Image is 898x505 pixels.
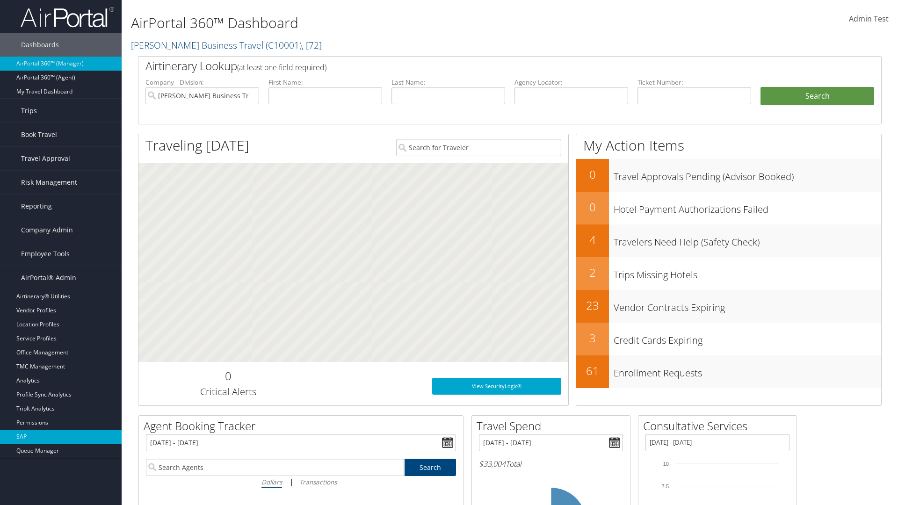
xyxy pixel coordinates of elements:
label: Company - Division: [145,78,259,87]
h3: Trips Missing Hotels [614,264,881,281]
a: View SecurityLogic® [432,378,561,395]
input: Search for Traveler [396,139,561,156]
span: Risk Management [21,171,77,194]
span: ( C10001 ) [266,39,302,51]
button: Search [760,87,874,106]
span: Reporting [21,195,52,218]
i: Transactions [299,477,337,486]
a: 2Trips Missing Hotels [576,257,881,290]
h3: Credit Cards Expiring [614,329,881,347]
a: 0Hotel Payment Authorizations Failed [576,192,881,224]
h2: 0 [145,368,311,384]
a: Search [405,459,456,476]
h3: Vendor Contracts Expiring [614,296,881,314]
h1: My Action Items [576,136,881,155]
h3: Hotel Payment Authorizations Failed [614,198,881,216]
h2: Travel Spend [477,418,630,434]
h6: Total [479,459,623,469]
a: 0Travel Approvals Pending (Advisor Booked) [576,159,881,192]
h2: 0 [576,166,609,182]
h2: Agent Booking Tracker [144,418,463,434]
h2: Airtinerary Lookup [145,58,812,74]
label: Last Name: [391,78,505,87]
h2: 3 [576,330,609,346]
img: airportal-logo.png [21,6,114,28]
i: Dollars [261,477,282,486]
h2: 61 [576,363,609,379]
h2: 0 [576,199,609,215]
h2: 2 [576,265,609,281]
tspan: 7.5 [662,483,669,489]
a: 4Travelers Need Help (Safety Check) [576,224,881,257]
input: Search Agents [146,459,404,476]
h1: Traveling [DATE] [145,136,249,155]
label: Ticket Number: [637,78,751,87]
label: Agency Locator: [514,78,628,87]
a: [PERSON_NAME] Business Travel [131,39,322,51]
h3: Travelers Need Help (Safety Check) [614,231,881,249]
span: Book Travel [21,123,57,146]
span: Trips [21,99,37,123]
span: Travel Approval [21,147,70,170]
span: AirPortal® Admin [21,266,76,289]
h2: 4 [576,232,609,248]
h3: Enrollment Requests [614,362,881,380]
a: 23Vendor Contracts Expiring [576,290,881,323]
a: 61Enrollment Requests [576,355,881,388]
h1: AirPortal 360™ Dashboard [131,13,636,33]
a: Admin Test [849,5,889,34]
h2: 23 [576,297,609,313]
h3: Critical Alerts [145,385,311,398]
span: (at least one field required) [237,62,326,72]
span: $33,004 [479,459,506,469]
span: Company Admin [21,218,73,242]
span: Employee Tools [21,242,70,266]
span: , [ 72 ] [302,39,322,51]
span: Dashboards [21,33,59,57]
div: | [146,476,456,488]
a: 3Credit Cards Expiring [576,323,881,355]
h2: Consultative Services [643,418,797,434]
h3: Travel Approvals Pending (Advisor Booked) [614,166,881,183]
tspan: 10 [663,461,669,467]
label: First Name: [268,78,382,87]
span: Admin Test [849,14,889,24]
